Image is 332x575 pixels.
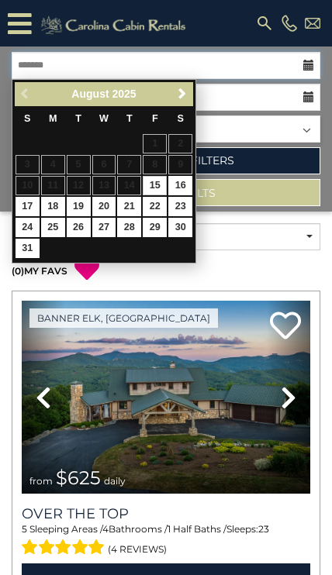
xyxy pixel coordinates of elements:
a: Next [172,84,192,104]
a: 27 [92,218,116,237]
a: 24 [16,218,40,237]
span: $625 [56,467,101,489]
span: 1 Half Baths / [168,523,227,535]
span: Saturday [178,113,184,124]
a: 17 [16,197,40,216]
a: Add to favorites [270,310,301,343]
a: [PHONE_NUMBER] [278,15,301,31]
span: Tuesday [75,113,81,124]
span: Friday [152,113,158,124]
a: 21 [117,197,141,216]
span: Monday [49,113,57,124]
span: Wednesday [99,113,109,124]
span: August [71,88,109,100]
span: Next [176,88,188,100]
a: 22 [143,197,167,216]
img: thumbnail_167153549.jpeg [22,301,310,494]
span: 23 [258,523,269,535]
span: 5 [22,523,27,535]
a: 16 [168,176,192,195]
span: 0 [15,265,21,277]
a: 26 [67,218,91,237]
span: Sunday [24,113,30,124]
div: Sleeping Areas / Bathrooms / Sleeps: [22,522,310,560]
img: search-regular.svg [255,14,274,33]
span: ( ) [12,265,24,277]
a: 20 [92,197,116,216]
a: 23 [168,197,192,216]
a: 30 [168,218,192,237]
a: (0)MY FAVS [12,265,67,277]
a: Over The Top [22,505,310,522]
a: 25 [41,218,65,237]
span: from [29,475,53,487]
span: 2025 [112,88,136,100]
span: (4 reviews) [108,539,167,560]
a: 29 [143,218,167,237]
span: Thursday [126,113,133,124]
span: 4 [102,523,109,535]
a: Banner Elk, [GEOGRAPHIC_DATA] [29,308,218,328]
span: daily [104,475,126,487]
a: 19 [67,197,91,216]
a: 31 [16,239,40,258]
a: 28 [117,218,141,237]
img: Khaki-logo.png [35,14,195,37]
a: 15 [143,176,167,195]
a: 18 [41,197,65,216]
